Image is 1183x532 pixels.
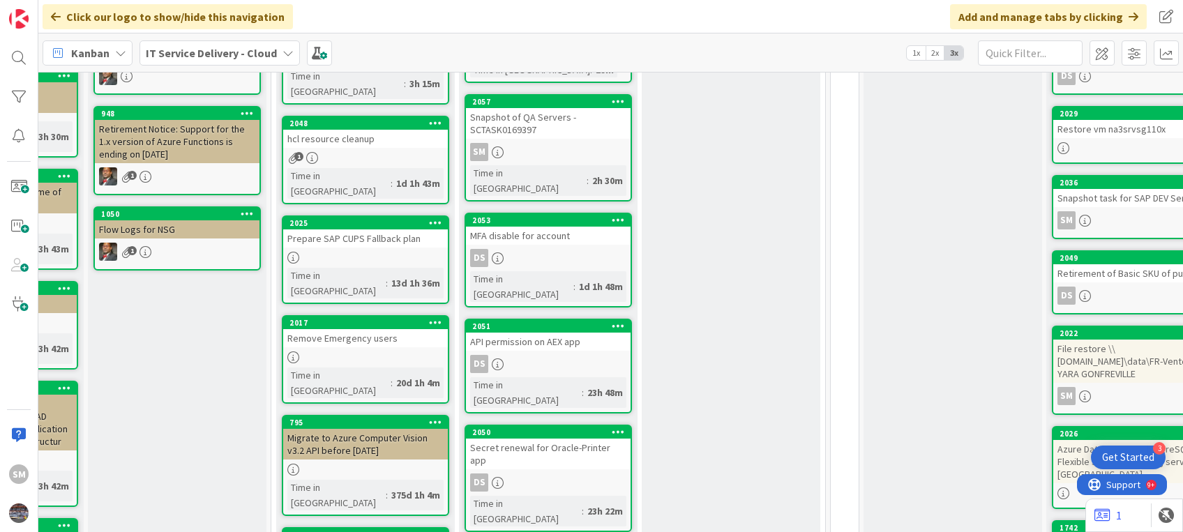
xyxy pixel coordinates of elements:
div: Time in [GEOGRAPHIC_DATA] [287,268,386,298]
div: Time in [GEOGRAPHIC_DATA] [470,377,582,408]
div: 463d 23h 30m [7,129,73,144]
div: 2057 [472,97,631,107]
div: 2057 [466,96,631,108]
div: 2053 [472,215,631,225]
div: Time in [GEOGRAPHIC_DATA] [287,68,404,99]
div: 948Retirement Notice: Support for the 1.x version of Azure Functions is ending on [DATE] [95,107,259,163]
div: SM [9,464,29,484]
div: 2057Snapshot of QA Servers -SCTASK0169397 [466,96,631,139]
div: DS [466,249,631,267]
div: hcl resource cleanup [283,130,448,148]
div: 2048 [289,119,448,128]
div: 2051 [472,321,631,331]
span: Kanban [71,45,110,61]
div: DS [466,355,631,373]
img: DP [99,243,117,261]
span: : [386,487,388,503]
span: : [404,76,406,91]
div: 2h 30m [589,173,626,188]
div: Time in [GEOGRAPHIC_DATA] [470,496,582,526]
span: 2x [926,46,944,60]
div: DS [1057,67,1076,85]
div: Snapshot of QA Servers -SCTASK0169397 [466,108,631,139]
div: 948 [95,107,259,120]
div: 23h 22m [584,503,626,519]
div: 20d 1h 4m [393,375,444,390]
div: DP [95,67,259,85]
div: Time in [GEOGRAPHIC_DATA] [287,367,391,398]
div: Time in [GEOGRAPHIC_DATA] [287,168,391,199]
div: 2050 [466,426,631,439]
a: 2017Remove Emergency usersTime in [GEOGRAPHIC_DATA]:20d 1h 4m [282,315,449,404]
span: : [587,173,589,188]
div: 2051API permission on AEX app [466,320,631,351]
div: SM [1057,387,1076,405]
div: Prepare SAP CUPS Fallback plan [283,229,448,248]
div: 2053 [466,214,631,227]
div: 23h 48m [584,385,626,400]
span: : [386,275,388,291]
div: 795 [283,416,448,429]
img: avatar [9,503,29,523]
span: : [391,176,393,191]
div: 2025Prepare SAP CUPS Fallback plan [283,217,448,248]
div: DS [470,473,488,492]
div: 2017 [289,318,448,328]
div: 169d 23h 42m [7,478,73,494]
div: Get Started [1102,450,1154,464]
input: Quick Filter... [978,40,1083,66]
div: MFA disable for account [466,227,631,245]
div: Secret renewal for Oracle-Printer app [466,439,631,469]
span: 1x [907,46,926,60]
div: SM [466,143,631,161]
span: : [391,375,393,390]
span: : [582,503,584,519]
div: 13d 1h 36m [388,275,444,291]
div: DS [466,473,631,492]
a: 795Migrate to Azure Computer Vision v3.2 API before [DATE]Time in [GEOGRAPHIC_DATA]:375d 1h 4m [282,415,449,516]
div: DP [95,167,259,185]
span: Support [29,2,63,19]
div: Remove Emergency users [283,329,448,347]
span: : [573,279,575,294]
div: DS [470,249,488,267]
span: 1 [128,171,137,180]
div: Add and manage tabs by clicking [950,4,1147,29]
div: 2050 [472,427,631,437]
div: Time in [GEOGRAPHIC_DATA] [470,165,587,196]
a: 1050Flow Logs for NSGDP [93,206,261,271]
div: Migrate to Azure Computer Vision v3.2 API before [DATE] [283,429,448,459]
div: 2017 [283,317,448,329]
a: 2057Snapshot of QA Servers -SCTASK0169397SMTime in [GEOGRAPHIC_DATA]:2h 30m [465,94,632,202]
img: Visit kanbanzone.com [9,9,29,29]
div: API permission on AEX app [466,333,631,351]
div: 795 [289,418,448,427]
div: 3h 15m [406,76,444,91]
a: 2048hcl resource cleanupTime in [GEOGRAPHIC_DATA]:1d 1h 43m [282,116,449,204]
a: 948Retirement Notice: Support for the 1.x version of Azure Functions is ending on [DATE]DP [93,106,261,195]
div: 2048hcl resource cleanup [283,117,448,148]
a: 2050Secret renewal for Oracle-Printer appDSTime in [GEOGRAPHIC_DATA]:23h 22m [465,425,632,532]
div: 2025 [283,217,448,229]
div: 3 [1153,442,1166,455]
div: DS [1057,287,1076,305]
div: 2048 [283,117,448,130]
a: 1 [1094,507,1122,524]
div: 9+ [70,6,77,17]
div: 169d 23h 42m [7,341,73,356]
div: 948 [101,109,259,119]
a: 2051API permission on AEX appDSTime in [GEOGRAPHIC_DATA]:23h 48m [465,319,632,413]
div: 2017Remove Emergency users [283,317,448,347]
a: 2053MFA disable for accountDSTime in [GEOGRAPHIC_DATA]:1d 1h 48m [465,213,632,307]
div: 2050Secret renewal for Oracle-Printer app [466,426,631,469]
div: Click our logo to show/hide this navigation [43,4,293,29]
div: Retirement Notice: Support for the 1.x version of Azure Functions is ending on [DATE] [95,120,259,163]
div: 1d 1h 43m [393,176,444,191]
div: 1050Flow Logs for NSG [95,208,259,238]
div: Flow Logs for NSG [95,220,259,238]
div: 1050 [95,208,259,220]
div: Open Get Started checklist, remaining modules: 3 [1091,446,1166,469]
div: 2025 [289,218,448,228]
span: 1 [128,246,137,255]
div: 2051 [466,320,631,333]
